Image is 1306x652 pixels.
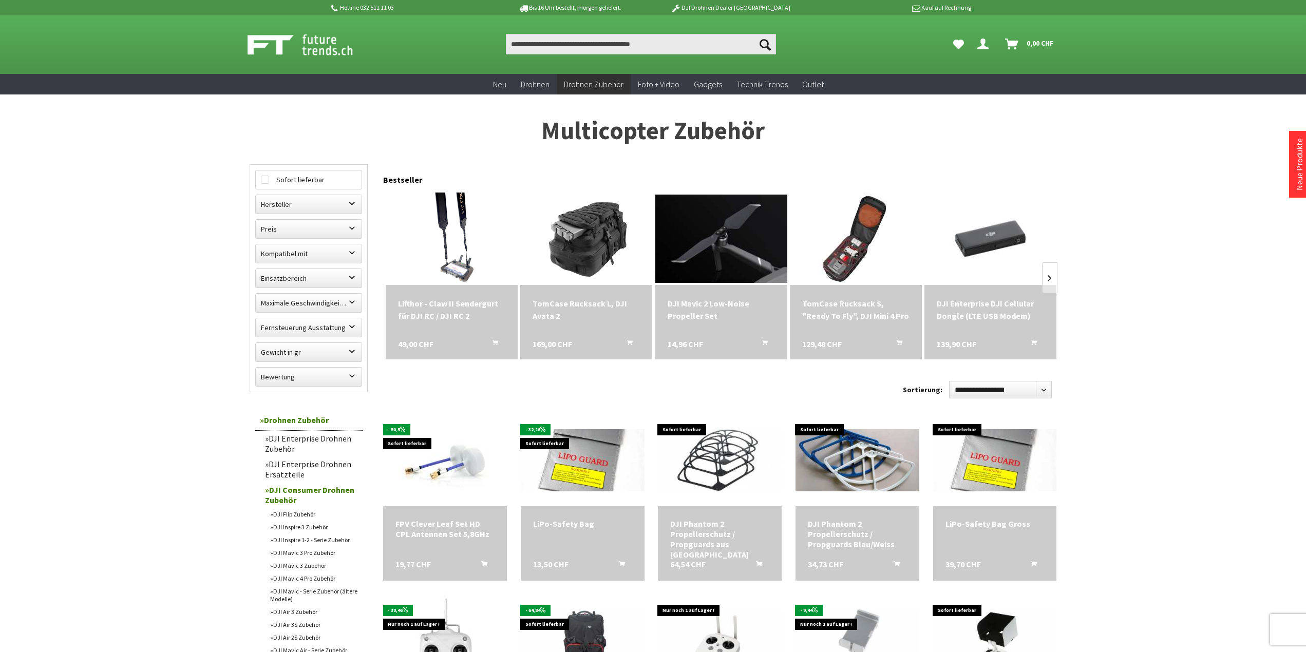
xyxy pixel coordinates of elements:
[744,559,768,572] button: In den Warenkorb
[973,34,997,54] a: Dein Konto
[650,2,810,14] p: DJI Drohnen Dealer [GEOGRAPHIC_DATA]
[668,297,775,322] a: DJI Mavic 2 Low-Noise Propeller Set 14,96 CHF In den Warenkorb
[670,559,706,569] span: 64,54 CHF
[265,605,363,618] a: DJI Air 3 Zubehör
[260,482,363,508] a: DJI Consumer Drohnen Zubehör
[802,297,910,322] div: TomCase Rucksack S, "Ready To Fly", DJI Mini 4 Pro
[514,74,557,95] a: Drohnen
[670,519,769,560] div: DJI Phantom 2 Propellerschutz / Propguards aus [GEOGRAPHIC_DATA]
[265,559,363,572] a: DJI Mavic 3 Zubehör
[265,585,363,605] a: DJI Mavic - Serie Zubehör (ältere Modelle)
[937,338,976,350] span: 139,90 CHF
[399,414,491,506] img: FPV Clever Leaf Set HD CPL Antennen Set 5,8GHz
[802,338,842,350] span: 129,48 CHF
[265,631,363,644] a: DJI Air 2S Zubehör
[398,297,505,322] a: Lifthor - Claw II Sendergurt für DJI RC / DJI RC 2 49,00 CHF In den Warenkorb
[256,294,362,312] label: Maximale Geschwindigkeit in km/h
[948,34,969,54] a: Meine Favoriten
[937,297,1044,322] div: DJI Enterprise DJI Cellular Dongle (LTE USB Modem)
[1294,138,1304,190] a: Neue Produkte
[480,338,504,351] button: In den Warenkorb
[736,79,788,89] span: Technik-Trends
[540,193,633,285] img: TomCase Rucksack L, DJI Avata 2
[1001,34,1059,54] a: Warenkorb
[265,508,363,521] a: DJI Flip Zubehör
[469,559,494,572] button: In den Warenkorb
[256,170,362,189] label: Sofort lieferbar
[884,338,908,351] button: In den Warenkorb
[418,193,485,285] img: Lifthor - Claw II Sendergurt für DJI RC / DJI RC 2
[521,79,550,89] span: Drohnen
[260,431,363,456] a: DJI Enterprise Drohnen Zubehör
[670,519,769,560] a: DJI Phantom 2 Propellerschutz / Propguards aus [GEOGRAPHIC_DATA] 64,54 CHF In den Warenkorb
[256,318,362,337] label: Fernsteuerung Ausstattung
[265,521,363,533] a: DJI Inspire 3 Zubehör
[265,533,363,546] a: DJI Inspire 1-2 - Serie Zubehör
[655,195,787,282] img: DJI Mavic 2 Low-Noise Propeller Set
[749,338,774,351] button: In den Warenkorb
[1018,559,1043,572] button: In den Warenkorb
[687,74,729,95] a: Gadgets
[533,338,572,350] span: 169,00 CHF
[533,519,632,529] div: LiPo-Safety Bag
[638,79,679,89] span: Foto + Video
[754,34,776,54] button: Suchen
[607,559,631,572] button: In den Warenkorb
[248,32,375,57] img: Shop Futuretrends - zur Startseite wechseln
[1018,338,1043,351] button: In den Warenkorb
[694,79,722,89] span: Gadgets
[945,519,1045,529] a: LiPo-Safety Bag Gross 39,70 CHF In den Warenkorb
[533,559,569,569] span: 13,50 CHF
[802,297,910,322] a: TomCase Rucksack S, "Ready To Fly", DJI Mini 4 Pro 129,48 CHF In den Warenkorb
[808,519,907,549] div: DJI Phantom 2 Propellerschutz / Propguards Blau/Weiss
[933,429,1057,491] img: LiPo-Safety Bag Gross
[255,410,363,431] a: Drohnen Zubehör
[395,519,495,539] a: FPV Clever Leaf Set HD CPL Antennen Set 5,8GHz 19,77 CHF In den Warenkorb
[796,429,919,491] img: DJI Phantom 2 Propellerschutz / Propguards Blau/Weiss
[395,559,431,569] span: 19,77 CHF
[533,519,632,529] a: LiPo-Safety Bag 13,50 CHF In den Warenkorb
[533,297,640,322] div: TomCase Rucksack L, DJI Avata 2
[330,2,490,14] p: Hotline 032 511 11 03
[265,618,363,631] a: DJI Air 3S Zubehör
[668,338,703,350] span: 14,96 CHF
[383,164,1057,190] div: Bestseller
[1027,35,1054,51] span: 0,00 CHF
[256,343,362,361] label: Gewicht in gr
[614,338,639,351] button: In den Warenkorb
[564,79,623,89] span: Drohnen Zubehör
[256,244,362,263] label: Kompatibel mit
[903,381,942,398] label: Sortierung:
[937,297,1044,322] a: DJI Enterprise DJI Cellular Dongle (LTE USB Modem) 139,90 CHF In den Warenkorb
[658,429,782,491] img: DJI Phantom 2 Propellerschutz / Propguards aus Karbon
[533,297,640,322] a: TomCase Rucksack L, DJI Avata 2 169,00 CHF In den Warenkorb
[256,195,362,214] label: Hersteller
[265,546,363,559] a: DJI Mavic 3 Pro Zubehör
[490,2,650,14] p: Bis 16 Uhr bestellt, morgen geliefert.
[945,559,981,569] span: 39,70 CHF
[808,559,843,569] span: 34,73 CHF
[256,269,362,287] label: Einsatzbereich
[924,195,1056,282] img: DJI Enterprise DJI Cellular Dongle (LTE USB Modem)
[809,193,902,285] img: TomCase Rucksack S, "Ready To Fly", DJI Mini 4 Pro
[668,297,775,322] div: DJI Mavic 2 Low-Noise Propeller Set
[398,297,505,322] div: Lifthor - Claw II Sendergurt für DJI RC / DJI RC 2
[395,519,495,539] div: FPV Clever Leaf Set HD CPL Antennen Set 5,8GHz
[795,74,831,95] a: Outlet
[260,456,363,482] a: DJI Enterprise Drohnen Ersatzteile
[493,79,506,89] span: Neu
[506,34,776,54] input: Produkt, Marke, Kategorie, EAN, Artikelnummer…
[265,572,363,585] a: DJI Mavic 4 Pro Zubehör
[881,559,906,572] button: In den Warenkorb
[256,220,362,238] label: Preis
[486,74,514,95] a: Neu
[521,429,645,491] img: LiPo-Safety Bag
[398,338,433,350] span: 49,00 CHF
[802,79,824,89] span: Outlet
[250,118,1057,144] h1: Multicopter Zubehör
[256,368,362,386] label: Bewertung
[945,519,1045,529] div: LiPo-Safety Bag Gross
[631,74,687,95] a: Foto + Video
[729,74,795,95] a: Technik-Trends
